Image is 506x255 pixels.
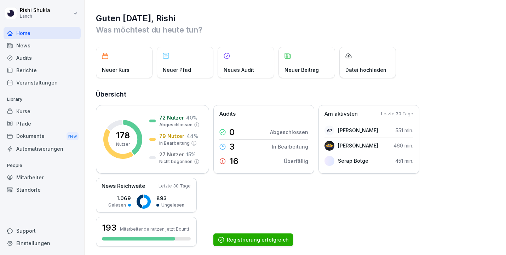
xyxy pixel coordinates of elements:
[186,151,196,158] p: 15 %
[396,127,413,134] p: 551 min.
[102,182,145,190] p: News Reichweite
[4,130,81,143] a: DokumenteNew
[4,94,81,105] p: Library
[159,122,192,128] p: Abgeschlossen
[324,110,358,118] p: Am aktivsten
[338,127,378,134] p: [PERSON_NAME]
[229,128,235,137] p: 0
[186,114,197,121] p: 40 %
[159,140,190,146] p: In Bearbeitung
[159,114,184,121] p: 72 Nutzer
[4,237,81,249] a: Einstellungen
[324,156,334,166] img: fgodp68hp0emq4hpgfcp6x9z.png
[4,117,81,130] a: Pfade
[116,131,130,140] p: 178
[67,132,79,140] div: New
[4,39,81,52] a: News
[159,151,184,158] p: 27 Nutzer
[156,195,184,202] p: 893
[20,14,50,19] p: Lanch
[4,160,81,171] p: People
[120,226,189,232] p: Mitarbeitende nutzen jetzt Bounti
[338,142,378,149] p: [PERSON_NAME]
[345,66,386,74] p: Datei hochladen
[338,157,368,164] p: Serap Botge
[96,13,495,24] h1: Guten [DATE], Rishi
[272,143,308,150] p: In Bearbeitung
[4,184,81,196] a: Standorte
[324,141,334,151] img: g4w5x5mlkjus3ukx1xap2hc0.png
[4,64,81,76] a: Berichte
[159,158,192,165] p: Nicht begonnen
[395,157,413,164] p: 451 min.
[96,24,495,35] p: Was möchtest du heute tun?
[4,52,81,64] a: Audits
[108,195,131,202] p: 1.069
[393,142,413,149] p: 460 min.
[4,105,81,117] a: Kurse
[20,7,50,13] p: Rishi Shukla
[102,222,116,234] h3: 193
[161,202,184,208] p: Ungelesen
[284,66,319,74] p: Neuer Beitrag
[4,76,81,89] a: Veranstaltungen
[229,157,238,166] p: 16
[102,66,130,74] p: Neuer Kurs
[96,89,495,99] h2: Übersicht
[4,143,81,155] a: Automatisierungen
[229,143,235,151] p: 3
[4,130,81,143] div: Dokumente
[227,236,289,243] div: Registrierung erfolgreich
[324,126,334,135] div: AP
[284,157,308,165] p: Überfällig
[270,128,308,136] p: Abgeschlossen
[381,111,413,117] p: Letzte 30 Tage
[186,132,198,140] p: 44 %
[116,141,130,147] p: Nutzer
[159,132,184,140] p: 79 Nutzer
[163,66,191,74] p: Neuer Pfad
[159,183,191,189] p: Letzte 30 Tage
[108,202,126,208] p: Gelesen
[219,110,236,118] p: Audits
[4,225,81,237] div: Support
[4,171,81,184] a: Mitarbeiter
[224,66,254,74] p: Neues Audit
[4,27,81,39] a: Home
